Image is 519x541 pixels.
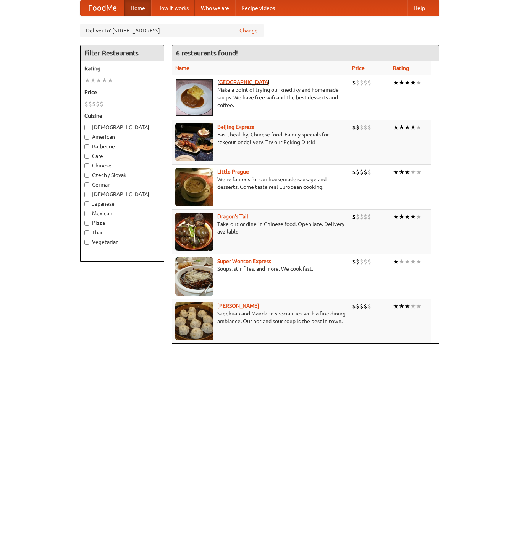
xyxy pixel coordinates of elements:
[404,213,410,221] li: ★
[124,0,151,16] a: Home
[195,0,235,16] a: Who we are
[175,220,346,236] p: Take-out or dine-in Chinese food. Open late. Delivery available
[416,213,422,221] li: ★
[367,78,371,87] li: $
[364,168,367,176] li: $
[416,123,422,132] li: ★
[84,173,89,178] input: Czech / Slovak
[217,169,249,175] a: Little Prague
[84,152,160,160] label: Cafe
[352,213,356,221] li: $
[360,302,364,310] li: $
[102,76,107,84] li: ★
[239,27,258,34] a: Change
[399,168,404,176] li: ★
[84,190,160,198] label: [DEMOGRAPHIC_DATA]
[84,76,90,84] li: ★
[217,258,271,264] a: Super Wonton Express
[217,79,270,85] a: [GEOGRAPHIC_DATA]
[84,162,160,169] label: Chinese
[416,302,422,310] li: ★
[410,78,416,87] li: ★
[92,100,96,108] li: $
[352,257,356,266] li: $
[360,213,364,221] li: $
[399,302,404,310] li: ★
[367,123,371,132] li: $
[175,302,213,340] img: shandong.jpg
[84,210,160,217] label: Mexican
[399,123,404,132] li: ★
[84,238,160,246] label: Vegetarian
[364,78,367,87] li: $
[80,24,264,37] div: Deliver to: [STREET_ADDRESS]
[410,302,416,310] li: ★
[217,124,254,130] b: Beijing Express
[393,123,399,132] li: ★
[84,135,89,140] input: American
[360,123,364,132] li: $
[175,65,189,71] a: Name
[410,257,416,266] li: ★
[84,144,89,149] input: Barbecue
[84,88,160,96] h5: Price
[352,65,365,71] a: Price
[175,310,346,325] p: Szechuan and Mandarin specialities with a fine dining ambiance. Our hot and sour soup is the best...
[84,143,160,150] label: Barbecue
[84,229,160,236] label: Thai
[235,0,281,16] a: Recipe videos
[410,168,416,176] li: ★
[393,78,399,87] li: ★
[84,125,89,130] input: [DEMOGRAPHIC_DATA]
[352,78,356,87] li: $
[356,302,360,310] li: $
[88,100,92,108] li: $
[393,168,399,176] li: ★
[217,213,248,219] b: Dragon's Tail
[84,171,160,179] label: Czech / Slovak
[84,219,160,227] label: Pizza
[84,112,160,120] h5: Cuisine
[399,213,404,221] li: ★
[404,123,410,132] li: ★
[175,257,213,296] img: superwonton.jpg
[360,168,364,176] li: $
[84,163,89,168] input: Chinese
[84,182,89,187] input: German
[393,65,409,71] a: Rating
[81,0,124,16] a: FoodMe
[399,78,404,87] li: ★
[175,175,346,191] p: We're famous for our housemade sausage and desserts. Come taste real European cooking.
[84,123,160,131] label: [DEMOGRAPHIC_DATA]
[84,200,160,208] label: Japanese
[356,78,360,87] li: $
[360,78,364,87] li: $
[352,168,356,176] li: $
[175,78,213,117] img: czechpoint.jpg
[393,302,399,310] li: ★
[364,257,367,266] li: $
[367,213,371,221] li: $
[367,168,371,176] li: $
[84,65,160,72] h5: Rating
[90,76,96,84] li: ★
[404,257,410,266] li: ★
[364,302,367,310] li: $
[84,211,89,216] input: Mexican
[416,257,422,266] li: ★
[404,168,410,176] li: ★
[367,257,371,266] li: $
[217,303,259,309] a: [PERSON_NAME]
[84,192,89,197] input: [DEMOGRAPHIC_DATA]
[356,213,360,221] li: $
[96,76,102,84] li: ★
[360,257,364,266] li: $
[81,45,164,61] h4: Filter Restaurants
[176,49,238,57] ng-pluralize: 6 restaurants found!
[356,257,360,266] li: $
[84,100,88,108] li: $
[175,131,346,146] p: Fast, healthy, Chinese food. Family specials for takeout or delivery. Try our Peking Duck!
[404,78,410,87] li: ★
